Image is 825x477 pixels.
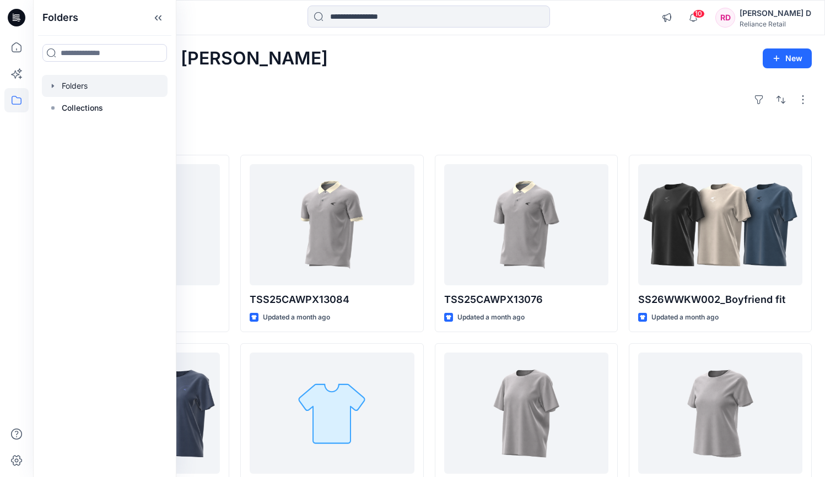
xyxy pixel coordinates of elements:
a: DESIGN J4 [444,353,608,474]
button: New [763,48,812,68]
p: TSS25CAWPX13076 [444,292,608,307]
h2: Welcome back, [PERSON_NAME] [46,48,328,69]
a: SS26WWKW01_Boyfriend fit [250,353,414,474]
a: TSS25CAWPX13076 [444,164,608,285]
p: Collections [62,101,103,115]
a: TSS25CAWPX13084 [250,164,414,285]
p: Updated a month ago [651,312,719,323]
div: [PERSON_NAME] D [740,7,811,20]
div: RD [715,8,735,28]
h4: Styles [46,131,812,144]
span: 10 [693,9,705,18]
a: DESIGN J3 [638,353,802,474]
a: SS26WWKW002_Boyfriend fit [638,164,802,285]
p: Updated a month ago [263,312,330,323]
p: TSS25CAWPX13084 [250,292,414,307]
p: SS26WWKW002_Boyfriend fit [638,292,802,307]
p: Updated a month ago [457,312,525,323]
div: Reliance Retail [740,20,811,28]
